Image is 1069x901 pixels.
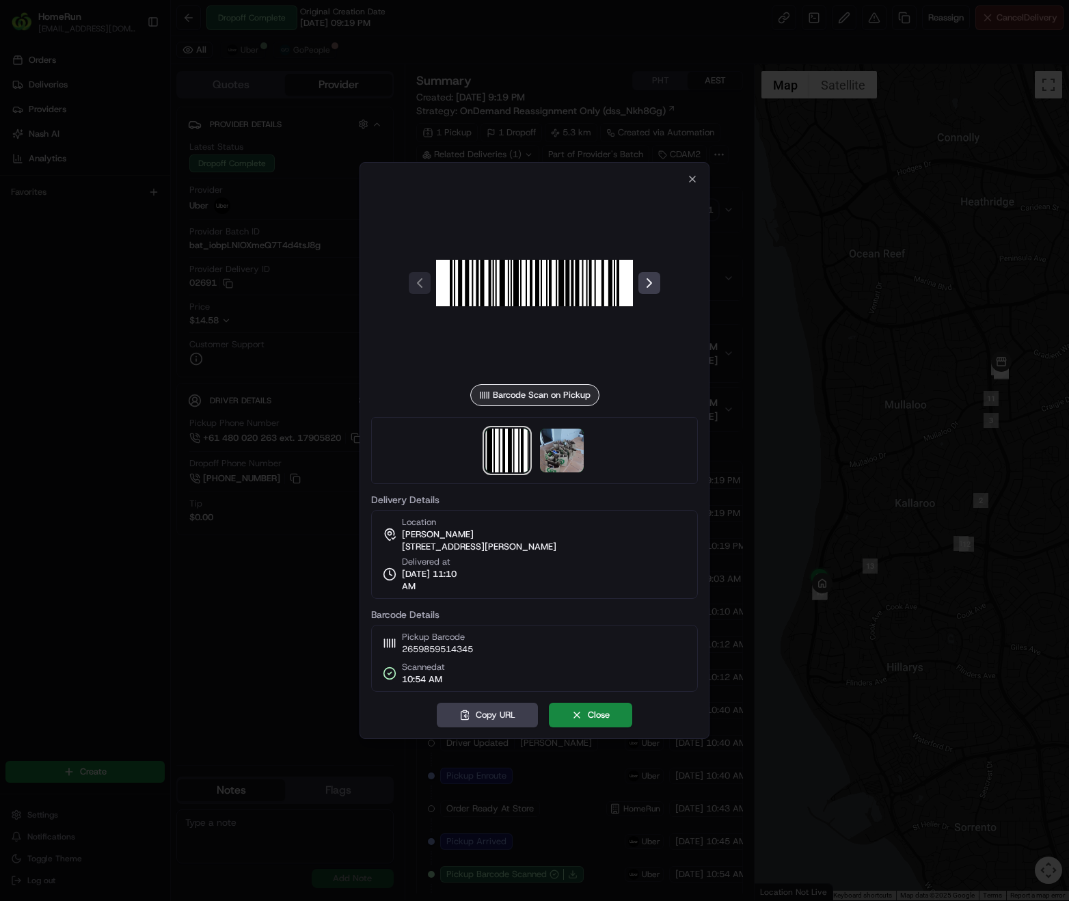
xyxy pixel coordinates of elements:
[402,643,473,656] span: 2659859514345
[402,541,556,553] span: [STREET_ADDRESS][PERSON_NAME]
[402,661,445,673] span: Scanned at
[436,185,633,381] img: barcode_scan_on_pickup image
[402,673,445,686] span: 10:54 AM
[549,703,632,727] button: Close
[402,631,473,643] span: Pickup Barcode
[540,429,584,472] img: photo_proof_of_delivery image
[402,516,436,528] span: Location
[402,556,465,568] span: Delivered at
[402,528,474,541] span: [PERSON_NAME]
[402,568,465,593] span: [DATE] 11:10 AM
[371,610,698,619] label: Barcode Details
[371,495,698,505] label: Delivery Details
[470,384,599,406] div: Barcode Scan on Pickup
[437,703,538,727] button: Copy URL
[485,429,529,472] img: barcode_scan_on_pickup image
